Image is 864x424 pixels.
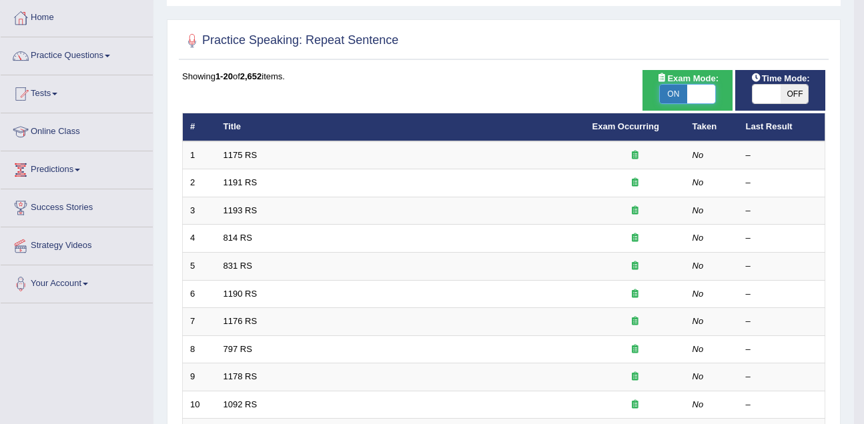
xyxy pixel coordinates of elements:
em: No [693,399,704,409]
div: – [746,205,818,217]
em: No [693,261,704,271]
div: Exam occurring question [592,288,678,301]
em: No [693,177,704,187]
td: 6 [183,280,216,308]
a: 1176 RS [224,316,258,326]
td: 7 [183,308,216,336]
h2: Practice Speaking: Repeat Sentence [182,31,398,51]
div: Exam occurring question [592,205,678,217]
th: # [183,113,216,141]
th: Last Result [739,113,825,141]
div: Exam occurring question [592,343,678,356]
div: Exam occurring question [592,315,678,328]
a: Tests [1,75,153,109]
a: 1190 RS [224,289,258,299]
b: 2,652 [240,71,262,81]
td: 8 [183,335,216,363]
em: No [693,150,704,160]
div: Exam occurring question [592,399,678,411]
span: Exam Mode: [651,71,723,85]
div: Exam occurring question [592,177,678,189]
th: Title [216,113,585,141]
div: Show exams occurring in exams [642,70,733,111]
div: Exam occurring question [592,232,678,245]
div: – [746,399,818,411]
td: 5 [183,253,216,281]
div: – [746,260,818,273]
a: 1178 RS [224,371,258,381]
a: Strategy Videos [1,227,153,261]
div: – [746,371,818,383]
span: ON [660,85,688,103]
th: Taken [685,113,739,141]
a: 831 RS [224,261,252,271]
a: 1193 RS [224,205,258,215]
div: – [746,177,818,189]
em: No [693,371,704,381]
div: – [746,232,818,245]
em: No [693,233,704,243]
a: 814 RS [224,233,252,243]
div: – [746,149,818,162]
em: No [693,316,704,326]
td: 4 [183,225,216,253]
div: Exam occurring question [592,149,678,162]
a: 1092 RS [224,399,258,409]
em: No [693,205,704,215]
td: 10 [183,391,216,419]
a: 1175 RS [224,150,258,160]
a: Exam Occurring [592,121,659,131]
td: 9 [183,363,216,391]
b: 1-20 [215,71,233,81]
a: Predictions [1,151,153,185]
div: Showing of items. [182,70,825,83]
div: – [746,288,818,301]
a: Online Class [1,113,153,147]
em: No [693,344,704,354]
a: Success Stories [1,189,153,223]
span: OFF [781,85,809,103]
a: Your Account [1,265,153,299]
em: No [693,289,704,299]
div: Exam occurring question [592,260,678,273]
a: Practice Questions [1,37,153,71]
div: – [746,315,818,328]
td: 2 [183,169,216,197]
a: 797 RS [224,344,252,354]
div: – [746,343,818,356]
td: 1 [183,141,216,169]
span: Time Mode: [746,71,815,85]
td: 3 [183,197,216,225]
div: Exam occurring question [592,371,678,383]
a: 1191 RS [224,177,258,187]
